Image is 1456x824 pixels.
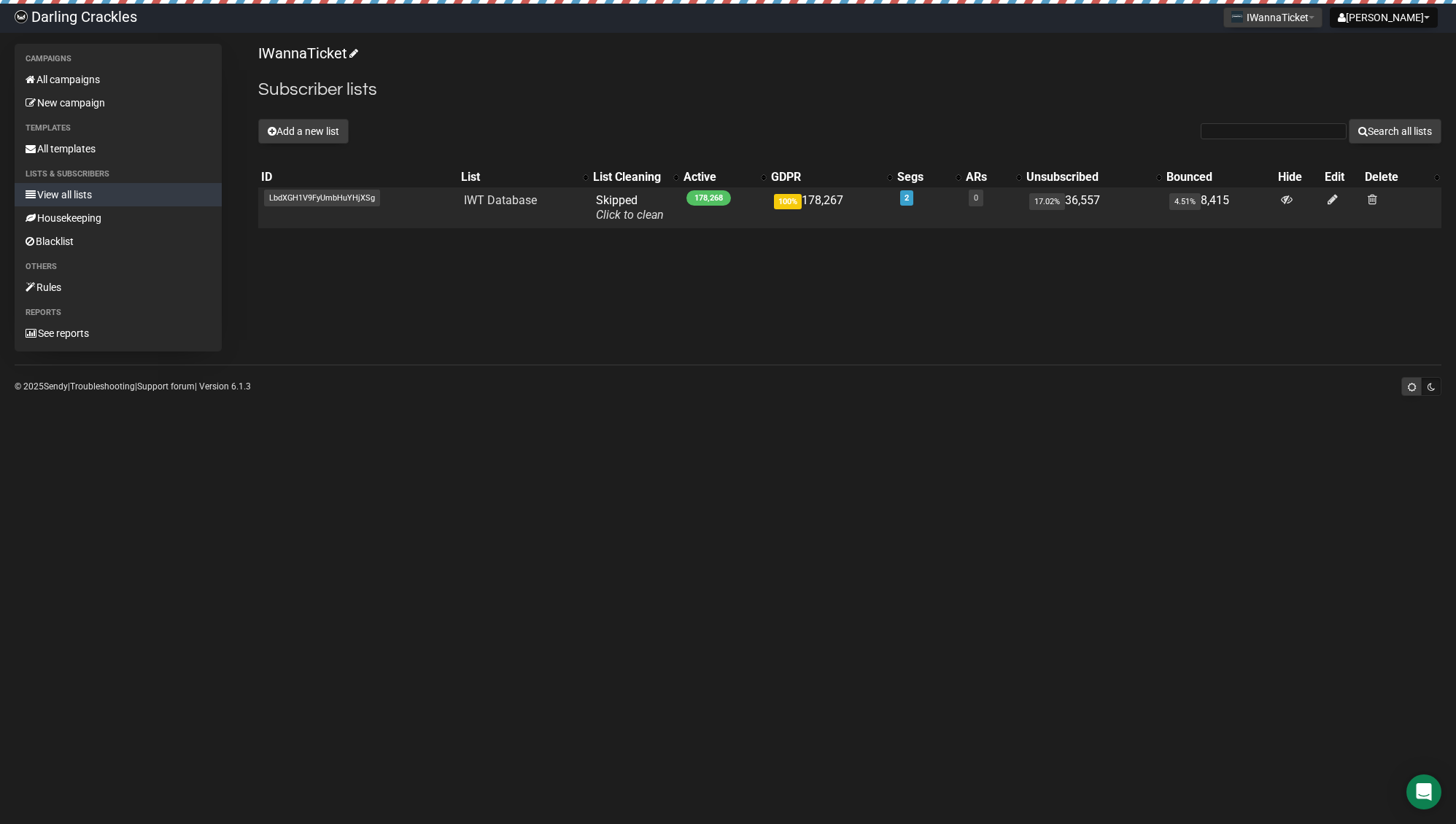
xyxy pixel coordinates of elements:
div: Active [684,170,754,184]
li: Templates [15,120,222,137]
h2: Subscriber lists [258,77,1441,103]
a: All campaigns [15,68,222,91]
a: Sendy [44,381,68,392]
td: 178,267 [768,187,894,228]
div: List Cleaning [593,170,666,184]
div: List [461,170,576,184]
img: a5199ef85a574f23c5d8dbdd0683af66 [15,10,28,23]
th: Segs: No sort applied, activate to apply an ascending sort [894,167,963,187]
a: New campaign [15,91,222,114]
a: 0 [974,193,978,203]
th: Bounced: No sort applied, sorting is disabled [1163,167,1275,187]
li: Reports [15,304,222,322]
span: 17.02% [1029,193,1065,210]
th: Edit: No sort applied, sorting is disabled [1322,167,1362,187]
div: Bounced [1166,170,1272,184]
button: [PERSON_NAME] [1330,7,1438,28]
a: Housekeeping [15,206,222,230]
th: GDPR: No sort applied, activate to apply an ascending sort [768,167,894,187]
div: GDPR [771,170,880,184]
td: 36,557 [1023,187,1163,228]
li: Campaigns [15,50,222,68]
a: Click to clean [596,208,664,222]
th: Unsubscribed: No sort applied, activate to apply an ascending sort [1023,167,1163,187]
span: 178,268 [686,190,731,206]
li: Lists & subscribers [15,166,222,183]
span: Skipped [596,193,664,222]
a: See reports [15,322,222,345]
th: List Cleaning: No sort applied, activate to apply an ascending sort [590,167,681,187]
th: Delete: No sort applied, activate to apply an ascending sort [1362,167,1441,187]
p: © 2025 | | | Version 6.1.3 [15,378,251,394]
div: Hide [1278,170,1319,184]
div: Open Intercom Messenger [1406,774,1441,809]
th: ARs: No sort applied, activate to apply an ascending sort [963,167,1023,187]
span: 100% [774,194,802,209]
td: 8,415 [1163,187,1275,228]
a: View all lists [15,183,222,206]
a: Support forum [137,381,195,392]
button: IWannaTicket [1223,7,1323,28]
img: 1.png [1231,11,1243,23]
div: ARs [966,170,1009,184]
a: Rules [15,276,222,299]
button: Add a new list [258,119,349,144]
th: Active: No sort applied, activate to apply an ascending sort [681,167,768,187]
div: Unsubscribed [1026,170,1149,184]
div: Segs [897,170,948,184]
a: Troubleshooting [70,381,135,392]
th: ID: No sort applied, sorting is disabled [258,167,457,187]
a: IWannaTicket [258,44,356,62]
a: 2 [905,193,909,203]
span: LbdXGH1V9FyUmbHuYHjXSg [264,190,380,206]
div: Delete [1365,170,1427,184]
span: 4.51% [1169,193,1201,210]
div: ID [261,170,454,184]
th: Hide: No sort applied, sorting is disabled [1275,167,1322,187]
div: Edit [1325,170,1359,184]
a: Blacklist [15,230,222,253]
button: Search all lists [1349,119,1441,144]
th: List: No sort applied, activate to apply an ascending sort [458,167,590,187]
a: All templates [15,137,222,160]
a: IWT Database [464,193,537,207]
li: Others [15,258,222,276]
